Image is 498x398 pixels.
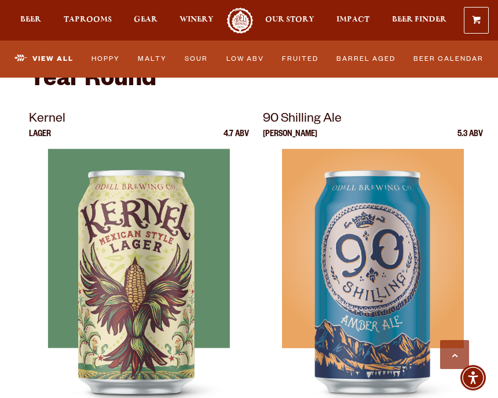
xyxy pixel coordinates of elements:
a: Hoppy [88,47,124,71]
p: 4.7 ABV [224,130,249,149]
a: Winery [180,8,214,34]
span: Impact [336,15,369,24]
p: Kernel [29,109,249,130]
span: Our Story [265,15,314,24]
a: Taprooms [64,8,112,34]
a: Beer [20,8,41,34]
div: Accessibility Menu [460,365,486,390]
a: Gear [134,8,158,34]
p: 90 Shilling Ale [263,109,483,130]
a: Our Story [265,8,314,34]
h2: Year Round [29,67,469,95]
span: Winery [180,15,214,24]
a: Low ABV [222,47,268,71]
a: Sour [181,47,212,71]
a: Barrel Aged [333,47,400,71]
span: Gear [134,15,158,24]
a: Beer Calendar [410,47,488,71]
span: Beer [20,15,41,24]
a: Beer Finder [392,8,446,34]
p: Lager [29,130,51,149]
a: Impact [336,8,369,34]
a: Scroll to top [440,340,469,369]
a: View All [10,47,77,71]
p: [PERSON_NAME] [263,130,317,149]
a: Fruited [278,47,322,71]
p: 5.3 ABV [457,130,483,149]
span: Beer Finder [392,15,446,24]
span: Taprooms [64,15,112,24]
a: Malty [134,47,171,71]
a: Odell Home [226,8,255,34]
